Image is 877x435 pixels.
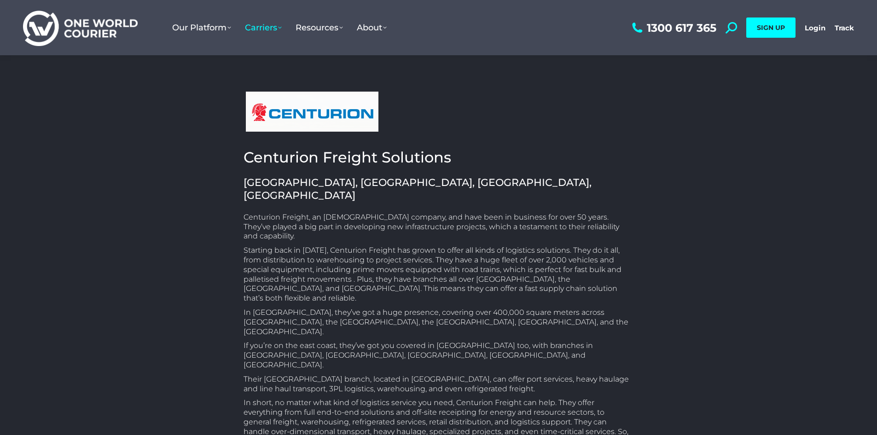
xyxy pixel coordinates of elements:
[244,308,634,336] p: In [GEOGRAPHIC_DATA], they’ve got a huge presence, covering over 400,000 square meters across [GE...
[245,23,282,33] span: Carriers
[244,176,634,203] h2: [GEOGRAPHIC_DATA], [GEOGRAPHIC_DATA], [GEOGRAPHIC_DATA], [GEOGRAPHIC_DATA]
[238,13,289,42] a: Carriers
[244,246,634,303] p: Starting back in [DATE], Centurion Freight has grown to offer all kinds of logistics solutions. T...
[23,9,138,46] img: One World Courier
[835,23,854,32] a: Track
[757,23,785,32] span: SIGN UP
[357,23,387,33] span: About
[172,23,231,33] span: Our Platform
[630,22,716,34] a: 1300 617 365
[244,148,634,167] h2: Centurion Freight Solutions
[246,92,378,132] img: centurion freight transport logo
[244,341,634,370] p: If you’re on the east coast, they’ve got you covered in [GEOGRAPHIC_DATA] too, with branches in [...
[289,13,350,42] a: Resources
[805,23,825,32] a: Login
[244,213,634,241] p: Centurion Freight, an [DEMOGRAPHIC_DATA] company, and have been in business for over 50 years. Th...
[746,17,796,38] a: SIGN UP
[244,375,634,394] p: Their [GEOGRAPHIC_DATA] branch, located in [GEOGRAPHIC_DATA], can offer port services, heavy haul...
[296,23,343,33] span: Resources
[165,13,238,42] a: Our Platform
[350,13,394,42] a: About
